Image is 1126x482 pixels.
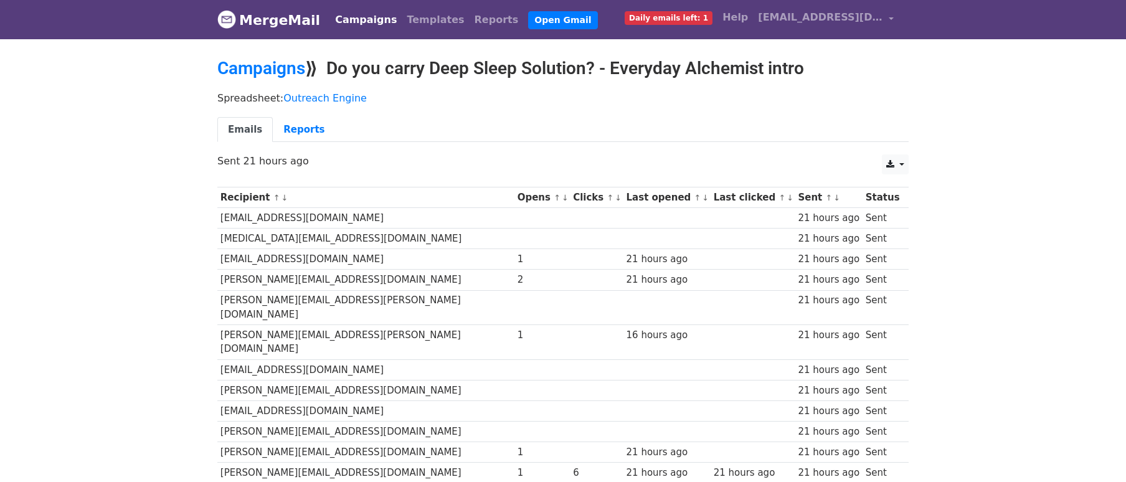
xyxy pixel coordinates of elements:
div: 21 hours ago [798,328,859,343]
div: 21 hours ago [714,466,792,480]
div: 21 hours ago [627,252,707,267]
td: Sent [863,249,902,270]
div: 21 hours ago [798,252,859,267]
a: Outreach Engine [283,92,367,104]
a: MergeMail [217,7,320,33]
a: Help [717,5,753,30]
a: ↑ [607,193,614,202]
a: Reports [470,7,524,32]
th: Last clicked [711,187,795,208]
div: 21 hours ago [798,293,859,308]
a: ↓ [702,193,709,202]
a: Open Gmail [528,11,597,29]
th: Recipient [217,187,514,208]
td: [EMAIL_ADDRESS][DOMAIN_NAME] [217,400,514,421]
th: Sent [795,187,863,208]
td: Sent [863,359,902,380]
a: Campaigns [330,7,402,32]
div: 21 hours ago [798,425,859,439]
div: 21 hours ago [798,466,859,480]
td: [EMAIL_ADDRESS][DOMAIN_NAME] [217,359,514,380]
td: [MEDICAL_DATA][EMAIL_ADDRESS][DOMAIN_NAME] [217,229,514,249]
td: [PERSON_NAME][EMAIL_ADDRESS][DOMAIN_NAME] [217,422,514,442]
div: 1 [518,328,567,343]
th: Clicks [570,187,623,208]
iframe: Chat Widget [1064,422,1126,482]
a: ↓ [562,193,569,202]
div: 21 hours ago [627,273,707,287]
a: ↓ [615,193,622,202]
div: 6 [573,466,620,480]
a: ↓ [281,193,288,202]
div: 21 hours ago [798,445,859,460]
div: 21 hours ago [798,404,859,418]
div: 21 hours ago [798,273,859,287]
td: Sent [863,290,902,325]
td: [PERSON_NAME][EMAIL_ADDRESS][DOMAIN_NAME] [217,270,514,290]
a: Daily emails left: 1 [620,5,717,30]
td: [PERSON_NAME][EMAIL_ADDRESS][DOMAIN_NAME] [217,442,514,463]
div: 1 [518,445,567,460]
td: Sent [863,400,902,421]
a: ↑ [778,193,785,202]
div: 21 hours ago [798,384,859,398]
div: 21 hours ago [798,211,859,225]
td: Sent [863,325,902,360]
td: Sent [863,422,902,442]
a: Emails [217,117,273,143]
td: [PERSON_NAME][EMAIL_ADDRESS][PERSON_NAME][DOMAIN_NAME] [217,290,514,325]
div: 21 hours ago [798,363,859,377]
th: Status [863,187,902,208]
div: 16 hours ago [627,328,707,343]
a: Templates [402,7,469,32]
p: Sent 21 hours ago [217,154,909,168]
a: ↓ [833,193,840,202]
td: [EMAIL_ADDRESS][DOMAIN_NAME] [217,249,514,270]
h2: ⟫ Do you carry Deep Sleep Solution? - Everyday Alchemist intro [217,58,909,79]
a: ↑ [826,193,833,202]
div: 21 hours ago [627,466,707,480]
a: Reports [273,117,335,143]
div: 21 hours ago [627,445,707,460]
th: Last opened [623,187,711,208]
td: Sent [863,442,902,463]
td: [PERSON_NAME][EMAIL_ADDRESS][PERSON_NAME][DOMAIN_NAME] [217,325,514,360]
td: Sent [863,229,902,249]
div: 1 [518,252,567,267]
div: 21 hours ago [798,232,859,246]
p: Spreadsheet: [217,92,909,105]
a: ↓ [787,193,793,202]
a: ↑ [273,193,280,202]
a: [EMAIL_ADDRESS][DOMAIN_NAME] [753,5,899,34]
a: ↑ [554,193,561,202]
td: [EMAIL_ADDRESS][DOMAIN_NAME] [217,208,514,229]
td: [PERSON_NAME][EMAIL_ADDRESS][DOMAIN_NAME] [217,380,514,400]
div: 2 [518,273,567,287]
a: Campaigns [217,58,305,78]
td: Sent [863,270,902,290]
span: Daily emails left: 1 [625,11,712,25]
a: ↑ [694,193,701,202]
th: Opens [514,187,570,208]
div: 1 [518,466,567,480]
span: [EMAIL_ADDRESS][DOMAIN_NAME] [758,10,882,25]
img: MergeMail logo [217,10,236,29]
td: Sent [863,208,902,229]
td: Sent [863,380,902,400]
